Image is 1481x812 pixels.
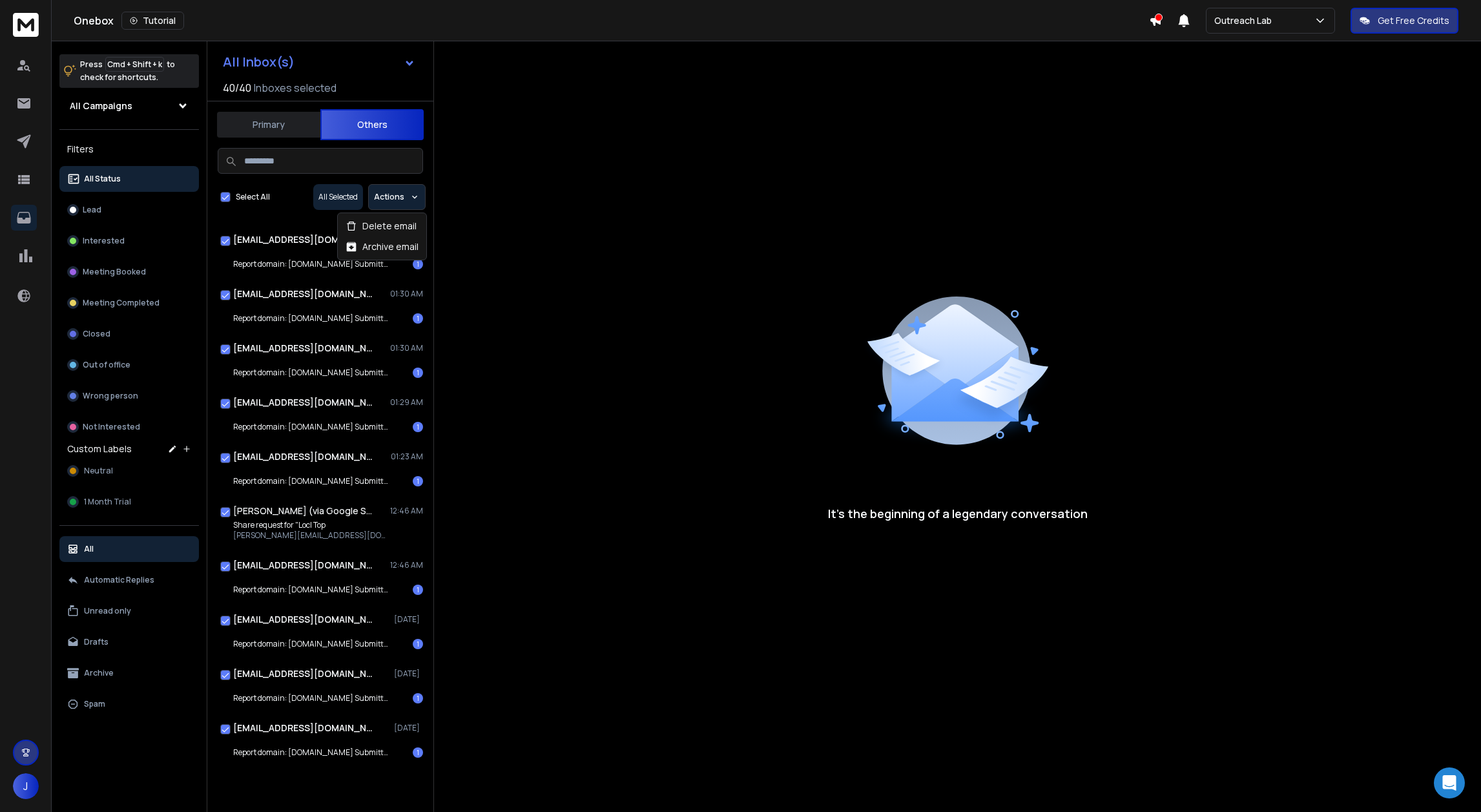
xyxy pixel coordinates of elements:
button: Primary [217,110,320,139]
h1: [EMAIL_ADDRESS][DOMAIN_NAME] [233,233,375,246]
div: 1 [413,585,423,595]
p: Report domain: [DOMAIN_NAME] Submitter: [DOMAIN_NAME] [233,476,388,486]
h1: All Campaigns [70,99,132,112]
div: 1 [413,693,423,703]
p: [DATE] [394,669,423,679]
p: Report domain: [DOMAIN_NAME] Submitter: [DOMAIN_NAME] [233,368,388,378]
p: Press to check for shortcuts. [80,58,175,84]
h1: [EMAIL_ADDRESS][DOMAIN_NAME] [233,613,375,626]
p: Get Free Credits [1378,14,1449,27]
p: All Status [84,174,121,184]
label: Select All [236,192,270,202]
div: Open Intercom Messenger [1434,767,1465,798]
h3: Filters [59,140,199,158]
p: It’s the beginning of a legendary conversation [828,505,1088,523]
p: Spam [84,699,105,709]
p: Report domain: [DOMAIN_NAME] Submitter: [DOMAIN_NAME] [233,693,388,703]
p: 01:30 AM [390,343,423,353]
p: Report domain: [DOMAIN_NAME] Submitter: [DOMAIN_NAME] [233,422,388,432]
span: 40 / 40 [223,80,251,96]
p: Report domain: [DOMAIN_NAME] Submitter: [DOMAIN_NAME] [233,639,388,649]
p: Report domain: [DOMAIN_NAME] Submitter: [DOMAIN_NAME] [233,259,388,269]
p: Outreach Lab [1214,14,1277,27]
p: Unread only [84,606,131,616]
span: Cmd + Shift + k [105,57,164,72]
h1: All Inbox(s) [223,56,295,68]
p: 12:46 AM [390,560,423,570]
p: All [84,544,94,554]
div: 1 [413,259,423,269]
span: 1 Month Trial [84,497,131,507]
p: Lead [83,205,101,215]
h1: [EMAIL_ADDRESS][DOMAIN_NAME] [233,722,375,734]
p: Report domain: [DOMAIN_NAME] Submitter: [DOMAIN_NAME] [233,585,388,595]
p: Wrong person [83,391,138,401]
span: Neutral [84,466,113,476]
p: [DATE] [394,614,423,625]
p: Report domain: [DOMAIN_NAME] Submitter: [DOMAIN_NAME] [233,747,388,758]
p: Interested [83,236,125,246]
div: 1 [413,422,423,432]
p: 01:30 AM [390,289,423,299]
div: Onebox [74,12,1149,30]
h3: Custom Labels [67,442,132,455]
span: J [13,773,39,799]
p: Meeting Booked [83,267,146,277]
h1: [EMAIL_ADDRESS][DOMAIN_NAME] [233,396,375,409]
p: Out of office [83,360,130,370]
p: Meeting Completed [83,298,160,308]
h1: [PERSON_NAME] (via Google Sheets) [233,505,375,517]
div: 1 [413,476,423,486]
p: Drafts [84,637,109,647]
h1: [EMAIL_ADDRESS][DOMAIN_NAME] [233,450,375,463]
h1: [EMAIL_ADDRESS][DOMAIN_NAME] [233,342,375,355]
p: Actions [374,192,404,202]
h1: [EMAIL_ADDRESS][DOMAIN_NAME] [233,667,375,680]
p: Not Interested [83,422,140,432]
p: [PERSON_NAME][EMAIL_ADDRESS][DOMAIN_NAME] requests access to an [233,530,388,541]
p: [DATE] [394,723,423,733]
p: Report domain: [DOMAIN_NAME] Submitter: [DOMAIN_NAME] [233,313,388,324]
p: Closed [83,329,110,339]
div: 1 [413,313,423,324]
div: Delete email [346,220,417,233]
button: Tutorial [121,12,184,30]
div: 1 [413,639,423,649]
h1: [EMAIL_ADDRESS][DOMAIN_NAME] [233,559,375,572]
p: All Selected [318,192,358,202]
h3: Inboxes selected [254,80,337,96]
p: Share request for "Locl Top [233,520,388,530]
div: 1 [413,368,423,378]
button: Others [320,109,424,140]
div: Archive email [346,240,419,253]
p: 01:29 AM [390,397,423,408]
div: 1 [413,747,423,758]
p: 12:46 AM [390,506,423,516]
p: Automatic Replies [84,575,154,585]
h1: [EMAIL_ADDRESS][DOMAIN_NAME] [233,287,375,300]
p: 01:23 AM [391,452,423,462]
p: Archive [84,668,114,678]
